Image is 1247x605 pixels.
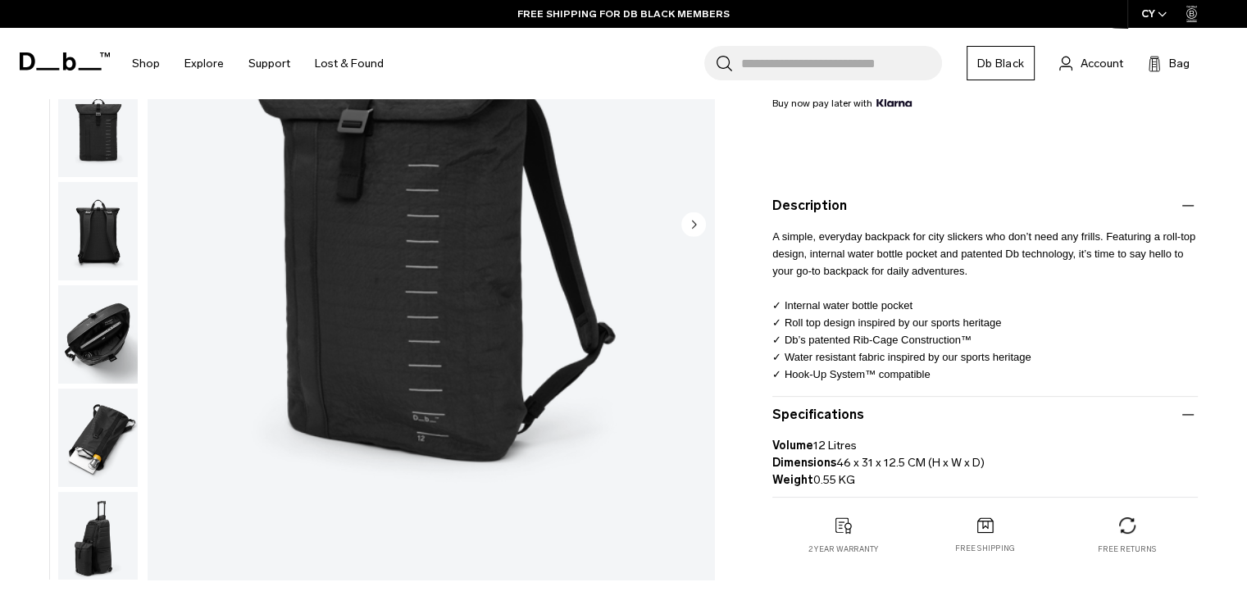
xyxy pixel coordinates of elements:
span: A simple, everyday backpack for city slickers who don’t need any frills. Featuring a roll-top des... [772,230,1199,277]
img: {"height" => 20, "alt" => "Klarna"} [876,98,912,107]
span: ✓ Roll top design inspired by our sports heritage [772,316,1001,329]
a: Shop [132,34,160,93]
a: Db Black [967,46,1035,80]
button: Essential Backpack 12L Charcoal Grey [57,284,139,384]
span: ✓ Water resistant fabric inspired by our sports heritage [772,351,1031,363]
span: Account [1081,55,1123,72]
button: Essential Backpack 12L Charcoal Grey [57,181,139,281]
a: Explore [184,34,224,93]
strong: Volume [772,439,813,453]
button: Specifications [772,405,1198,425]
img: Essential Backpack 12L Charcoal Grey [58,285,138,384]
img: Essential Backpack 12L Charcoal Grey [58,182,138,280]
button: Essential Backpack 12L Charcoal Grey [57,78,139,178]
span: Bag [1169,55,1190,72]
span: Buy now pay later with [772,96,912,111]
a: Account [1059,53,1123,73]
strong: Weight [772,473,813,487]
button: Essential Backpack 12L Charcoal Grey [57,490,139,590]
span: ✓ Db’s patented Rib-Cage Construction™ [772,334,972,346]
nav: Main Navigation [120,28,396,99]
img: Essential Backpack 12L Charcoal Grey [58,491,138,589]
a: Lost & Found [315,34,384,93]
a: FREE SHIPPING FOR DB BLACK MEMBERS [517,7,730,21]
button: Essential Backpack 12L Charcoal Grey [57,388,139,488]
a: Support [248,34,290,93]
span: ✓ Hook-Up System™ compatible [772,368,930,380]
strong: Dimensions [772,456,836,470]
span: ✓ Internal water bottle pocket [772,299,912,312]
p: Free returns [1098,544,1156,555]
button: Next slide [681,212,706,239]
p: 2 year warranty [808,544,879,555]
img: Essential Backpack 12L Charcoal Grey [58,79,138,177]
img: Essential Backpack 12L Charcoal Grey [58,389,138,487]
p: Free shipping [955,543,1015,554]
button: Description [772,196,1198,216]
p: 12 Litres 46 x 31 x 12.5 CM (H x W x D) 0.55 KG [772,425,1198,489]
button: Bag [1148,53,1190,73]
